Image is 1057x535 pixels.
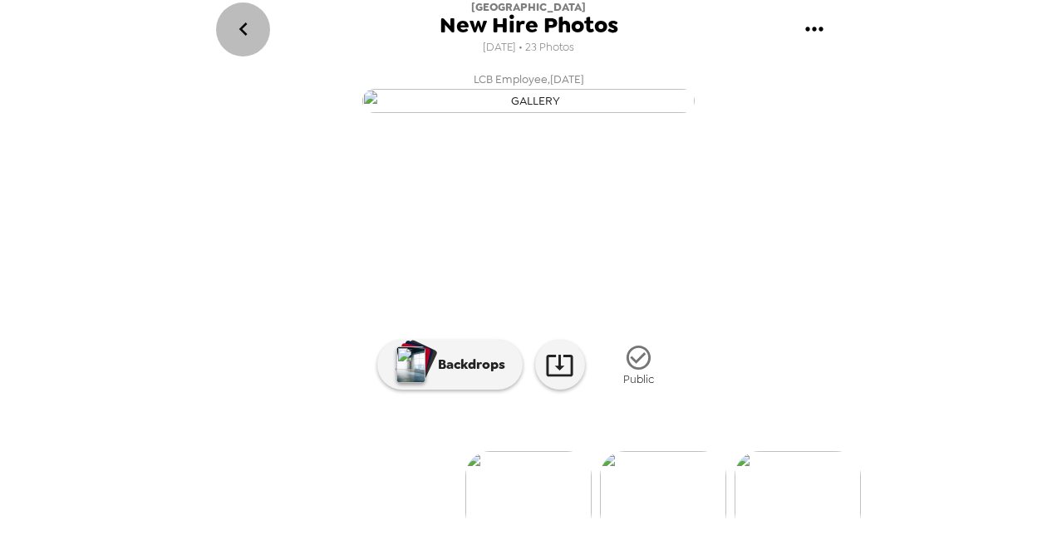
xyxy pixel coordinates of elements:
button: LCB Employee,[DATE] [196,65,861,118]
span: New Hire Photos [440,14,618,37]
img: gallery [362,89,695,113]
span: [DATE] • 23 Photos [483,37,574,59]
p: Backdrops [430,355,505,375]
span: Public [623,372,654,386]
button: Public [597,334,681,396]
button: Backdrops [377,340,523,390]
button: gallery menu [787,2,841,56]
span: LCB Employee , [DATE] [474,70,584,89]
button: go back [216,2,270,56]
